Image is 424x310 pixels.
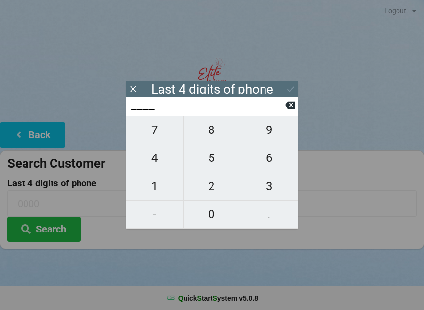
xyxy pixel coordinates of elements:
button: 1 [126,172,184,200]
button: 4 [126,144,184,172]
button: 5 [184,144,241,172]
span: 0 [184,204,240,225]
button: 6 [240,144,298,172]
span: 7 [126,120,183,140]
span: 3 [240,176,298,197]
span: 8 [184,120,240,140]
button: 2 [184,172,241,200]
button: 7 [126,116,184,144]
span: 4 [126,148,183,168]
span: 2 [184,176,240,197]
button: 3 [240,172,298,200]
button: 8 [184,116,241,144]
button: 0 [184,201,241,229]
button: 9 [240,116,298,144]
span: 9 [240,120,298,140]
span: 1 [126,176,183,197]
span: 6 [240,148,298,168]
span: 5 [184,148,240,168]
div: Last 4 digits of phone [151,84,273,94]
